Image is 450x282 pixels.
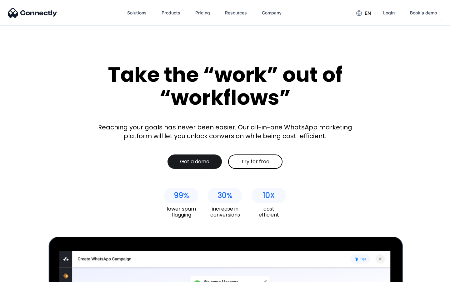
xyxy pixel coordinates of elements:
[405,6,442,20] a: Book a demo
[164,206,198,218] div: lower spam flagging
[8,8,57,18] img: Connectly Logo
[190,5,215,20] a: Pricing
[195,8,210,17] div: Pricing
[127,8,147,17] div: Solutions
[225,8,247,17] div: Resources
[378,5,400,20] a: Login
[180,159,209,165] div: Get a demo
[228,154,282,169] a: Try for free
[84,63,366,109] div: Take the “work” out of “workflows”
[94,123,356,140] div: Reaching your goals has never been easier. Our all-in-one WhatsApp marketing platform will let yo...
[174,191,189,200] div: 99%
[167,154,222,169] a: Get a demo
[208,206,242,218] div: increase in conversions
[383,8,395,17] div: Login
[262,8,282,17] div: Company
[162,8,180,17] div: Products
[365,9,371,18] div: en
[252,206,286,218] div: cost efficient
[263,191,275,200] div: 10X
[241,159,269,165] div: Try for free
[217,191,232,200] div: 30%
